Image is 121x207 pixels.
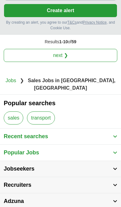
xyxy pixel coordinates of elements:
strong: Sales Jobs in [GEOGRAPHIC_DATA], [GEOGRAPHIC_DATA] [28,78,115,91]
img: toggle icon [113,151,117,154]
a: Jobs [6,78,16,83]
a: next ❯ [4,49,117,62]
span: 59 [71,39,76,44]
span: Recent searches [4,132,48,141]
img: toggle icon [113,135,117,138]
a: sales [4,111,23,125]
button: Create alert [4,4,117,17]
span: Popular Jobs [4,148,39,157]
div: By creating an alert, you agree to our and , and Cookie Use. [4,20,117,31]
img: toggle icon [113,184,117,186]
span: ❯ [20,78,24,83]
span: 1-10 [59,39,68,44]
img: toggle icon [113,167,117,170]
img: toggle icon [113,200,117,203]
span: Jobseekers [4,165,34,173]
a: T&Cs [67,20,77,25]
a: Privacy Notice [83,20,107,25]
span: Adzuna [4,197,24,205]
span: Recruiters [4,181,31,189]
a: transport [27,111,55,125]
